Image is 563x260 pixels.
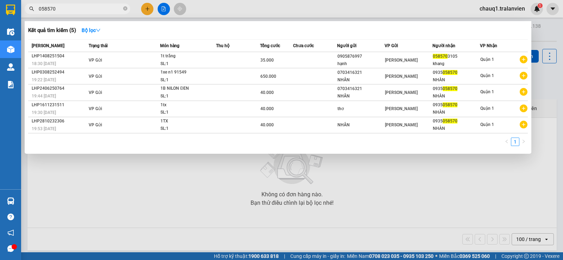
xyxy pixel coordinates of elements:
div: 1t trắng [160,52,213,60]
span: 40.000 [260,122,274,127]
span: Trạng thái [89,43,108,48]
span: 18:30 [DATE] [32,61,56,66]
span: VP Gửi [385,43,398,48]
span: [PERSON_NAME] [385,74,418,79]
button: Bộ lọcdown [76,25,106,36]
li: 1 [511,138,519,146]
div: 0935 [433,69,480,76]
span: Quận 1 [480,73,494,78]
div: hạnh [337,60,385,68]
span: Quận 1 [480,122,494,127]
span: 40.000 [260,90,274,95]
img: warehouse-icon [7,28,14,36]
div: LHP2406250764 [32,85,87,92]
b: [DOMAIN_NAME] [59,27,97,32]
span: 058570 [443,86,457,91]
span: plus-circle [520,121,527,128]
div: 1B NILON ĐEN [160,85,213,93]
span: Tổng cước [260,43,280,48]
span: Quận 1 [480,57,494,62]
span: 19:30 [DATE] [32,110,56,115]
span: Người gửi [337,43,356,48]
span: 19:44 [DATE] [32,94,56,99]
span: 058570 [443,119,457,123]
span: left [505,139,509,144]
span: Quận 1 [480,89,494,94]
span: 058570 [443,70,457,75]
span: 35.000 [260,58,274,63]
div: 0905876997 [337,53,385,60]
span: Chưa cước [293,43,314,48]
div: NHÀN [433,93,480,100]
div: NHÂN [337,121,385,129]
div: 0935 [433,85,480,93]
span: close-circle [123,6,127,12]
span: VP Gửi [89,90,102,95]
li: (c) 2017 [59,33,97,42]
span: 650.000 [260,74,276,79]
li: Next Page [519,138,528,146]
span: [PERSON_NAME] [385,58,418,63]
div: 1xe n1 91549 [160,69,213,76]
span: VP Gửi [89,58,102,63]
span: Quận 1 [480,106,494,111]
div: SL: 1 [160,76,213,84]
span: VP Nhận [480,43,497,48]
div: LHP2810232306 [32,118,87,125]
span: 058570 [443,102,457,107]
img: logo-vxr [6,5,15,15]
div: 0703416321 [337,69,385,76]
span: plus-circle [520,72,527,80]
span: right [521,139,526,144]
span: [PERSON_NAME] [385,122,418,127]
div: thơ [337,105,385,113]
span: Người nhận [432,43,455,48]
span: VP Gửi [89,122,102,127]
img: warehouse-icon [7,46,14,53]
div: SL: 1 [160,109,213,116]
span: Thu hộ [216,43,229,48]
div: SL: 1 [160,125,213,133]
span: question-circle [7,214,14,220]
h3: Kết quả tìm kiếm ( 5 ) [28,27,76,34]
div: SL: 1 [160,93,213,100]
span: [PERSON_NAME] [385,106,418,111]
strong: Bộ lọc [82,27,101,33]
div: SL: 1 [160,60,213,68]
div: 1tx [160,101,213,109]
div: NHÀN [433,109,480,116]
span: 058570 [433,54,448,59]
span: 19:22 [DATE] [32,77,56,82]
b: Trà Lan Viên [9,45,26,78]
span: close-circle [123,6,127,11]
div: 3105 [433,53,480,60]
li: Previous Page [502,138,511,146]
div: LHP1611231511 [32,101,87,109]
div: LHP1408251504 [32,52,87,60]
span: VP Gửi [89,106,102,111]
img: warehouse-icon [7,197,14,205]
div: NHÂN [337,76,385,84]
span: plus-circle [520,88,527,96]
input: Tìm tên, số ĐT hoặc mã đơn [39,5,122,13]
span: Món hàng [160,43,179,48]
div: 1TX [160,118,213,125]
div: NHÀN [433,76,480,84]
span: 40.000 [260,106,274,111]
span: plus-circle [520,104,527,112]
div: NHÀN [433,125,480,132]
span: [PERSON_NAME] [32,43,64,48]
span: notification [7,229,14,236]
div: 0703416321 [337,85,385,93]
span: search [29,6,34,11]
span: VP Gửi [89,74,102,79]
img: solution-icon [7,81,14,88]
div: NHÂN [337,93,385,100]
a: 1 [511,138,519,146]
span: plus-circle [520,56,527,63]
b: Trà Lan Viên - Gửi khách hàng [43,10,70,80]
div: 0935 [433,118,480,125]
div: LHP0308252494 [32,69,87,76]
span: message [7,245,14,252]
img: warehouse-icon [7,63,14,71]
